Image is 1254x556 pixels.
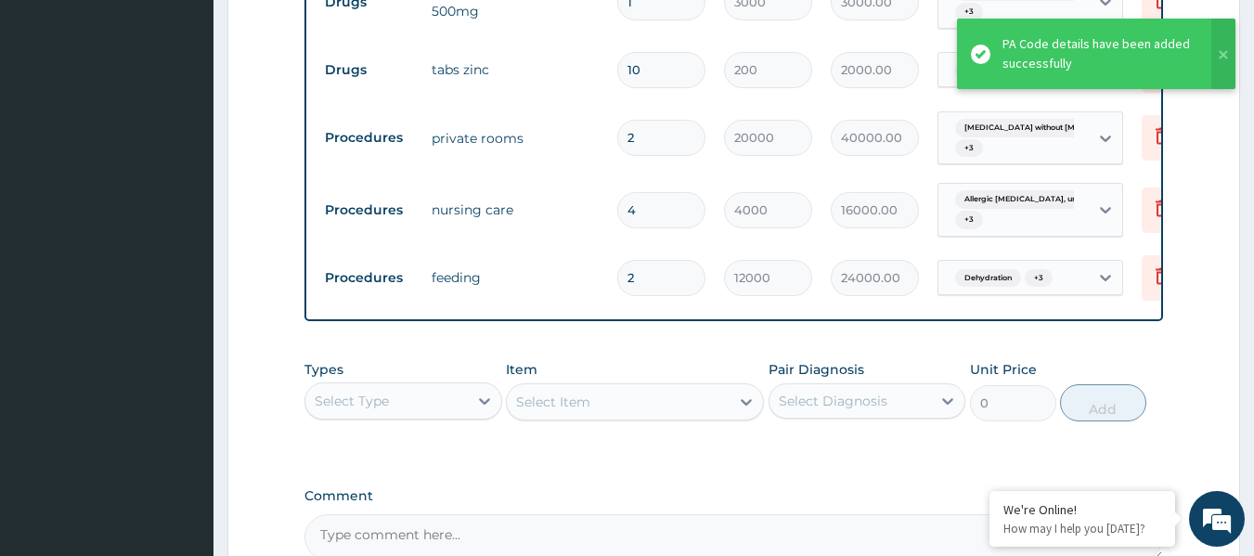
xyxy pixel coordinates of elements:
label: Types [304,362,343,378]
td: nursing care [422,191,608,228]
div: Select Type [315,392,389,410]
span: Allergic [MEDICAL_DATA], unspecifie... [955,190,1120,209]
img: d_794563401_company_1708531726252_794563401 [34,93,75,139]
span: Dehydration [955,269,1021,288]
div: Select Diagnosis [779,392,887,410]
span: Dehydration [955,61,1021,80]
td: tabs zinc [422,51,608,88]
span: [MEDICAL_DATA] without [MEDICAL_DATA] [955,119,1143,137]
span: + 3 [955,139,983,158]
span: + 3 [955,3,983,21]
div: PA Code details have been added successfully [1002,34,1194,73]
label: Pair Diagnosis [769,360,864,379]
span: + 3 [955,211,983,229]
p: How may I help you today? [1003,521,1161,537]
td: private rooms [422,120,608,157]
div: Minimize live chat window [304,9,349,54]
td: feeding [422,259,608,296]
span: + 3 [1025,269,1053,288]
div: We're Online! [1003,501,1161,518]
td: Procedures [316,261,422,295]
span: We're online! [108,162,256,350]
td: Procedures [316,121,422,155]
textarea: Type your message and hit 'Enter' [9,364,354,429]
td: Drugs [316,53,422,87]
label: Comment [304,488,1164,504]
div: Chat with us now [97,104,312,128]
button: Add [1060,384,1146,421]
label: Item [506,360,537,379]
td: Procedures [316,193,422,227]
label: Unit Price [970,360,1037,379]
